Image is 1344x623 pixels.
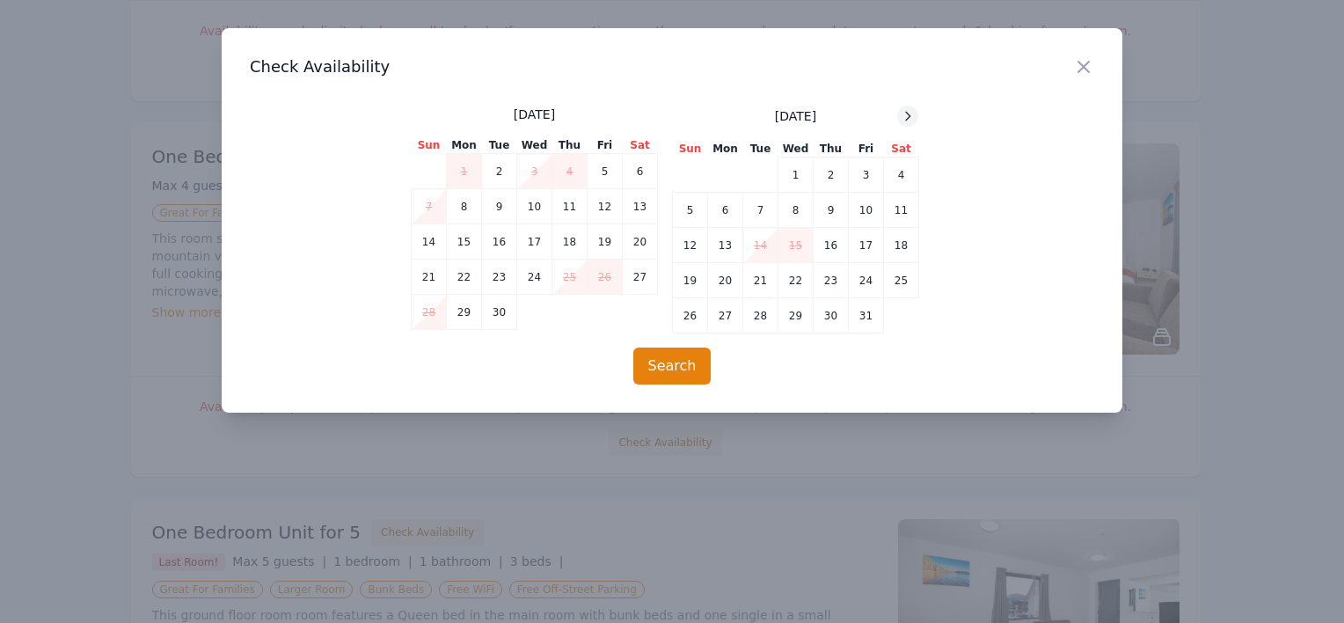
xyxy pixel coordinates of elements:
[552,260,588,295] td: 25
[708,141,743,158] th: Mon
[412,137,447,154] th: Sun
[447,224,482,260] td: 15
[778,158,814,193] td: 1
[412,260,447,295] td: 21
[814,298,849,333] td: 30
[552,137,588,154] th: Thu
[673,193,708,228] td: 5
[517,137,552,154] th: Wed
[778,193,814,228] td: 8
[743,298,778,333] td: 28
[517,189,552,224] td: 10
[884,228,919,263] td: 18
[814,158,849,193] td: 2
[849,263,884,298] td: 24
[447,189,482,224] td: 8
[412,295,447,330] td: 28
[517,260,552,295] td: 24
[588,189,623,224] td: 12
[884,193,919,228] td: 11
[623,154,658,189] td: 6
[482,224,517,260] td: 16
[849,141,884,158] th: Fri
[743,193,778,228] td: 7
[673,141,708,158] th: Sun
[447,137,482,154] th: Mon
[514,106,555,123] span: [DATE]
[552,189,588,224] td: 11
[673,228,708,263] td: 12
[250,56,1094,77] h3: Check Availability
[814,141,849,158] th: Thu
[884,141,919,158] th: Sat
[849,193,884,228] td: 10
[708,298,743,333] td: 27
[743,228,778,263] td: 14
[814,263,849,298] td: 23
[517,224,552,260] td: 17
[778,228,814,263] td: 15
[623,189,658,224] td: 13
[552,224,588,260] td: 18
[849,158,884,193] td: 3
[814,228,849,263] td: 16
[673,298,708,333] td: 26
[775,107,816,125] span: [DATE]
[708,263,743,298] td: 20
[778,141,814,158] th: Wed
[447,260,482,295] td: 22
[633,348,712,385] button: Search
[412,189,447,224] td: 7
[447,154,482,189] td: 1
[743,141,778,158] th: Tue
[412,224,447,260] td: 14
[482,260,517,295] td: 23
[482,189,517,224] td: 9
[588,154,623,189] td: 5
[743,263,778,298] td: 21
[482,137,517,154] th: Tue
[623,260,658,295] td: 27
[588,137,623,154] th: Fri
[482,154,517,189] td: 2
[884,263,919,298] td: 25
[884,158,919,193] td: 4
[588,260,623,295] td: 26
[708,193,743,228] td: 6
[482,295,517,330] td: 30
[778,298,814,333] td: 29
[849,228,884,263] td: 17
[552,154,588,189] td: 4
[623,224,658,260] td: 20
[708,228,743,263] td: 13
[517,154,552,189] td: 3
[849,298,884,333] td: 31
[447,295,482,330] td: 29
[673,263,708,298] td: 19
[623,137,658,154] th: Sat
[588,224,623,260] td: 19
[778,263,814,298] td: 22
[814,193,849,228] td: 9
